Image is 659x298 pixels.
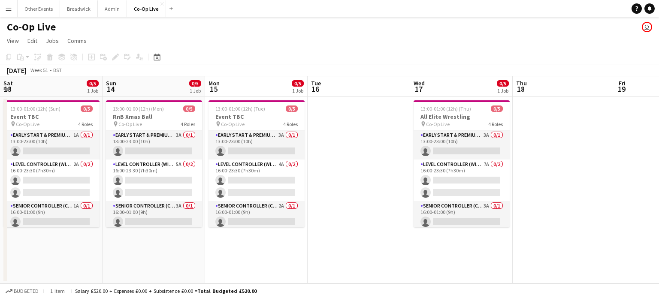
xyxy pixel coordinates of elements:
span: 0/5 [189,80,201,87]
app-card-role: Level Controller (with CCTV)7A0/216:00-23:30 (7h30m) [414,160,510,201]
span: Wed [414,79,425,87]
h3: RnB Xmas Ball [106,113,202,120]
span: View [7,37,19,45]
span: Tue [311,79,321,87]
app-job-card: 13:00-01:00 (12h) (Tue)0/5Event TBC Co-Op Live4 RolesEarly Start & Premium Controller (with CCTV)... [209,100,305,227]
button: Broadwick [60,0,98,17]
app-card-role: Early Start & Premium Controller (with CCTV)3A0/113:00-23:00 (10h) [414,130,510,160]
app-card-role: Level Controller (with CCTV)2A0/216:00-23:30 (7h30m) [3,160,100,201]
app-card-role: Senior Controller (CCTV)3A0/116:00-01:00 (9h) [414,201,510,230]
span: 19 [617,84,626,94]
app-card-role: Early Start & Premium Controller (with CCTV)3A0/113:00-23:00 (10h) [106,130,202,160]
span: 17 [412,84,425,94]
h3: All Elite Wrestling [414,113,510,120]
button: Other Events [18,0,60,17]
app-card-role: Senior Controller (CCTV)1A0/116:00-01:00 (9h) [3,201,100,230]
span: Edit [27,37,37,45]
span: 13:00-01:00 (12h) (Thu) [420,105,471,112]
app-card-role: Senior Controller (CCTV)3A0/116:00-01:00 (9h) [106,201,202,230]
app-card-role: Senior Controller (CCTV)2A0/116:00-01:00 (9h) [209,201,305,230]
span: 4 Roles [488,121,503,127]
span: 16 [310,84,321,94]
span: Comms [67,37,87,45]
h3: Event TBC [209,113,305,120]
span: Co-Op Live [16,121,39,127]
button: Co-Op Live [127,0,166,17]
app-job-card: 13:00-01:00 (12h) (Mon)0/5RnB Xmas Ball Co-Op Live4 RolesEarly Start & Premium Controller (with C... [106,100,202,227]
span: 0/5 [286,105,298,112]
span: Jobs [46,37,59,45]
span: Sun [106,79,116,87]
span: Co-Op Live [221,121,245,127]
span: 1 item [47,288,68,294]
span: Total Budgeted £520.00 [197,288,257,294]
span: Mon [209,79,220,87]
a: Edit [24,35,41,46]
app-job-card: 13:00-01:00 (12h) (Sun)0/5Event TBC Co-Op Live4 RolesEarly Start & Premium Controller (with CCTV)... [3,100,100,227]
span: 0/5 [292,80,304,87]
span: 15 [207,84,220,94]
h1: Co-Op Live [7,21,56,33]
span: 4 Roles [78,121,93,127]
span: 13:00-01:00 (12h) (Sun) [10,105,60,112]
button: Budgeted [4,286,40,296]
a: Jobs [42,35,62,46]
div: 1 Job [87,87,98,94]
span: 0/5 [497,80,509,87]
app-user-avatar: Ashley Fielding [642,22,652,32]
span: Thu [516,79,527,87]
a: View [3,35,22,46]
span: 13 [2,84,13,94]
span: 0/5 [183,105,195,112]
span: Sat [3,79,13,87]
app-card-role: Early Start & Premium Controller (with CCTV)3A0/113:00-23:00 (10h) [209,130,305,160]
app-card-role: Level Controller (with CCTV)4A0/216:00-23:30 (7h30m) [209,160,305,201]
span: 4 Roles [181,121,195,127]
div: 1 Job [497,87,508,94]
app-card-role: Early Start & Premium Controller (with CCTV)1A0/113:00-23:00 (10h) [3,130,100,160]
h3: Event TBC [3,113,100,120]
span: 13:00-01:00 (12h) (Mon) [113,105,164,112]
span: 13:00-01:00 (12h) (Tue) [215,105,265,112]
span: 4 Roles [283,121,298,127]
span: Co-Op Live [426,121,450,127]
span: Co-Op Live [118,121,142,127]
div: [DATE] [7,66,27,75]
app-job-card: 13:00-01:00 (12h) (Thu)0/5All Elite Wrestling Co-Op Live4 RolesEarly Start & Premium Controller (... [414,100,510,227]
div: 1 Job [190,87,201,94]
div: BST [53,67,62,73]
span: 18 [515,84,527,94]
span: 0/5 [87,80,99,87]
span: Week 51 [28,67,50,73]
span: 0/5 [491,105,503,112]
button: Admin [98,0,127,17]
a: Comms [64,35,90,46]
span: 0/5 [81,105,93,112]
div: Salary £520.00 + Expenses £0.00 + Subsistence £0.00 = [75,288,257,294]
span: Fri [619,79,626,87]
app-card-role: Level Controller (with CCTV)5A0/216:00-23:30 (7h30m) [106,160,202,201]
div: 1 Job [292,87,303,94]
span: 14 [105,84,116,94]
span: Budgeted [14,288,39,294]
